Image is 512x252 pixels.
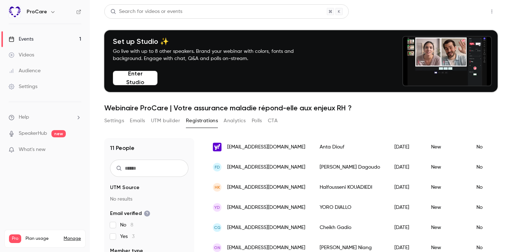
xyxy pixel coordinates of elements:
h1: 11 People [110,144,134,152]
span: UTM Source [110,184,140,191]
div: No [469,217,506,238]
button: Registrations [186,115,218,127]
div: Audience [9,67,41,74]
button: Emails [130,115,145,127]
div: [DATE] [387,177,424,197]
div: New [424,217,469,238]
span: Plan usage [26,236,59,242]
div: YORO DIALLO [312,197,387,217]
div: No [469,197,506,217]
span: No [120,221,133,229]
button: Settings [104,115,124,127]
span: [EMAIL_ADDRESS][DOMAIN_NAME] [227,224,305,232]
div: No [469,137,506,157]
span: 3 [132,234,134,239]
a: Manage [64,236,81,242]
span: Pro [9,234,21,243]
span: Help [19,114,29,121]
button: Analytics [224,115,246,127]
h6: ProCare [27,8,47,15]
div: New [424,197,469,217]
span: [EMAIL_ADDRESS][DOMAIN_NAME] [227,204,305,211]
div: No [469,177,506,197]
span: [EMAIL_ADDRESS][DOMAIN_NAME] [227,143,305,151]
div: No [469,157,506,177]
span: YD [214,204,220,211]
button: UTM builder [151,115,180,127]
div: New [424,137,469,157]
span: FD [215,164,220,170]
div: Settings [9,83,37,90]
div: New [424,157,469,177]
p: Go live with up to 8 other speakers. Brand your webinar with colors, fonts and background. Engage... [113,48,311,62]
span: [EMAIL_ADDRESS][DOMAIN_NAME] [227,244,305,252]
span: Yes [120,233,134,240]
div: [DATE] [387,197,424,217]
div: Videos [9,51,34,59]
h1: Webinaire ProCare | Votre assurance maladie répond-elle aux enjeux RH ? [104,104,498,112]
div: [DATE] [387,137,424,157]
span: [EMAIL_ADDRESS][DOMAIN_NAME] [227,184,305,191]
span: CG [214,224,221,231]
img: yahoo.fr [213,143,221,151]
span: 8 [131,223,133,228]
span: HK [215,184,220,191]
div: Cheikh Gadio [312,217,387,238]
div: Anta Diouf [312,137,387,157]
button: Enter Studio [113,71,157,85]
button: CTA [268,115,278,127]
span: What's new [19,146,46,154]
div: New [424,177,469,197]
div: Halfousseni KOUADIEDI [312,177,387,197]
div: [DATE] [387,157,424,177]
a: SpeakerHub [19,130,47,137]
li: help-dropdown-opener [9,114,81,121]
div: [PERSON_NAME] Dagoudo [312,157,387,177]
span: new [51,130,66,137]
img: ProCare [9,6,20,18]
span: Email verified [110,210,150,217]
button: Share [452,4,480,19]
div: Search for videos or events [110,8,182,15]
span: ON [214,244,220,251]
h4: Set up Studio ✨ [113,37,311,46]
div: Events [9,36,33,43]
p: No results [110,196,188,203]
button: Polls [252,115,262,127]
span: [EMAIL_ADDRESS][DOMAIN_NAME] [227,164,305,171]
div: [DATE] [387,217,424,238]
